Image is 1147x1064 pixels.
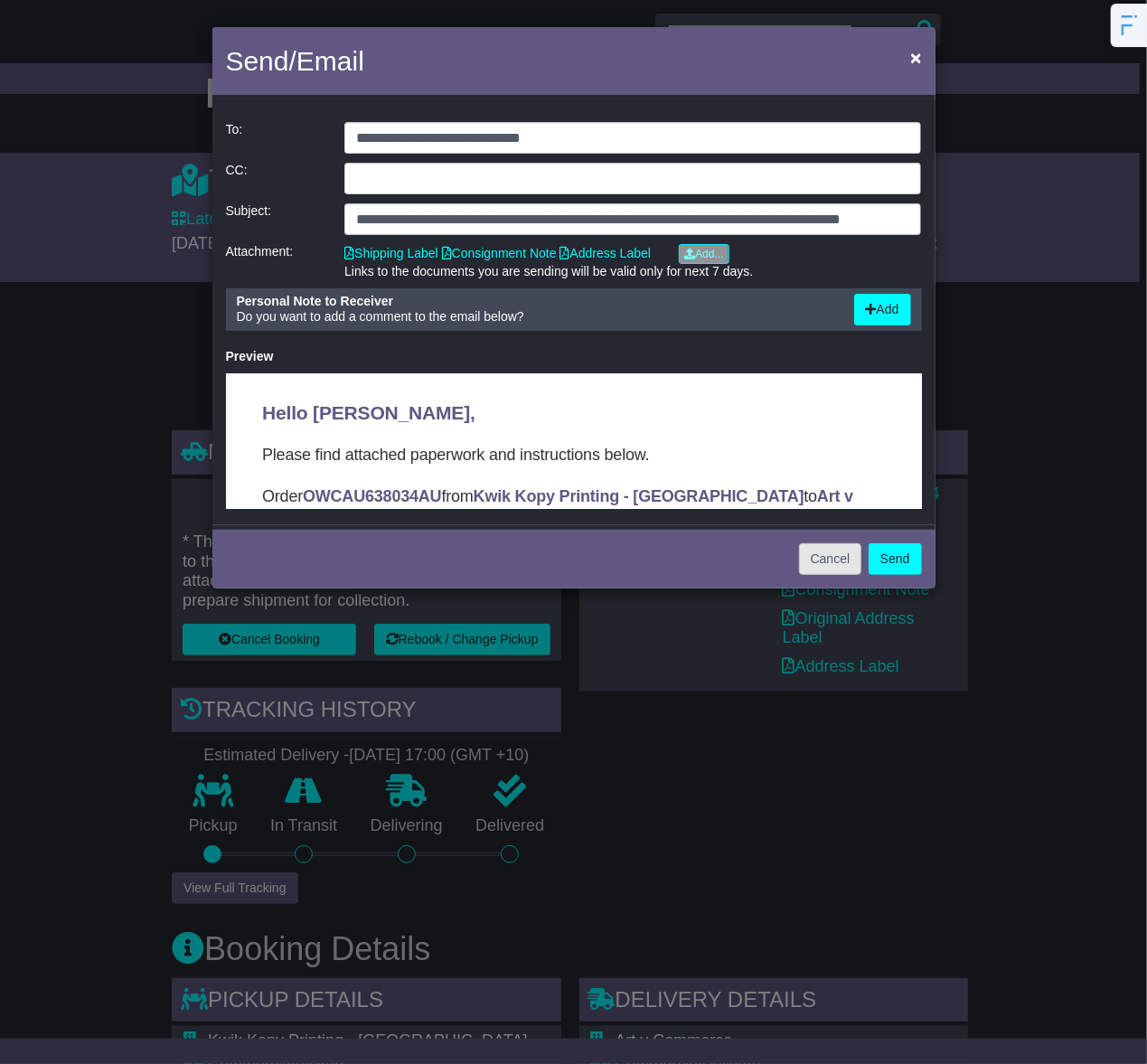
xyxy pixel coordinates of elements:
[248,114,578,132] strong: Kwik Kopy Printing - [GEOGRAPHIC_DATA]
[217,203,336,235] div: Subject:
[228,294,845,325] div: Do you want to add a comment to the email below?
[36,69,660,94] p: Please find attached paperwork and instructions below.
[869,543,922,575] button: Send
[226,41,364,81] h4: Send/Email
[237,294,836,309] div: Personal Note to Receiver
[799,543,862,575] button: Cancel
[560,246,652,260] a: Address Label
[217,244,336,279] div: Attachment:
[679,244,729,264] a: Add...
[901,39,930,76] button: Close
[344,246,438,260] a: Shipping Label
[226,349,922,364] div: Preview
[344,264,921,279] div: Links to the documents you are sending will be valid only for next 7 days.
[77,114,215,132] strong: OWCAU638034AU
[217,122,336,154] div: To:
[854,294,911,325] button: Add
[36,29,249,50] span: Hello [PERSON_NAME],
[910,47,921,68] span: ×
[217,163,336,194] div: CC:
[36,110,660,186] p: Order from to . In this email you’ll find important information about your order, and what you ne...
[442,246,557,260] a: Consignment Note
